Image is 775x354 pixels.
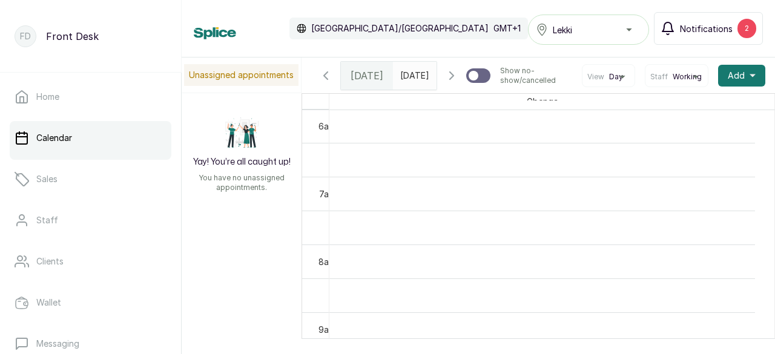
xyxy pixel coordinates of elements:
[311,22,489,34] p: [GEOGRAPHIC_DATA]/[GEOGRAPHIC_DATA]
[341,62,393,90] div: [DATE]
[737,19,756,38] div: 2
[609,72,623,82] span: Day
[500,66,572,85] p: Show no-show/cancelled
[36,255,64,267] p: Clients
[673,72,702,82] span: Working
[193,156,291,168] h2: Yay! You’re all caught up!
[10,286,171,320] a: Wallet
[587,72,630,82] button: ViewDay
[10,80,171,114] a: Home
[36,338,79,350] p: Messaging
[46,29,99,44] p: Front Desk
[680,22,733,35] span: Notifications
[524,94,561,109] span: Gbenga
[36,132,72,144] p: Calendar
[36,297,61,309] p: Wallet
[317,188,338,200] div: 7am
[351,68,383,83] span: [DATE]
[553,24,572,36] span: Lekki
[36,91,59,103] p: Home
[587,72,604,82] span: View
[189,173,294,192] p: You have no unassigned appointments.
[10,162,171,196] a: Sales
[316,120,338,133] div: 6am
[184,64,298,86] p: Unassigned appointments
[36,214,58,226] p: Staff
[10,121,171,155] a: Calendar
[36,173,58,185] p: Sales
[654,12,763,45] button: Notifications2
[728,70,745,82] span: Add
[718,65,765,87] button: Add
[316,323,338,336] div: 9am
[316,255,338,268] div: 8am
[528,15,649,45] button: Lekki
[493,22,521,34] p: GMT+1
[650,72,668,82] span: Staff
[650,72,703,82] button: StaffWorking
[10,244,171,278] a: Clients
[20,30,31,42] p: FD
[10,203,171,237] a: Staff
